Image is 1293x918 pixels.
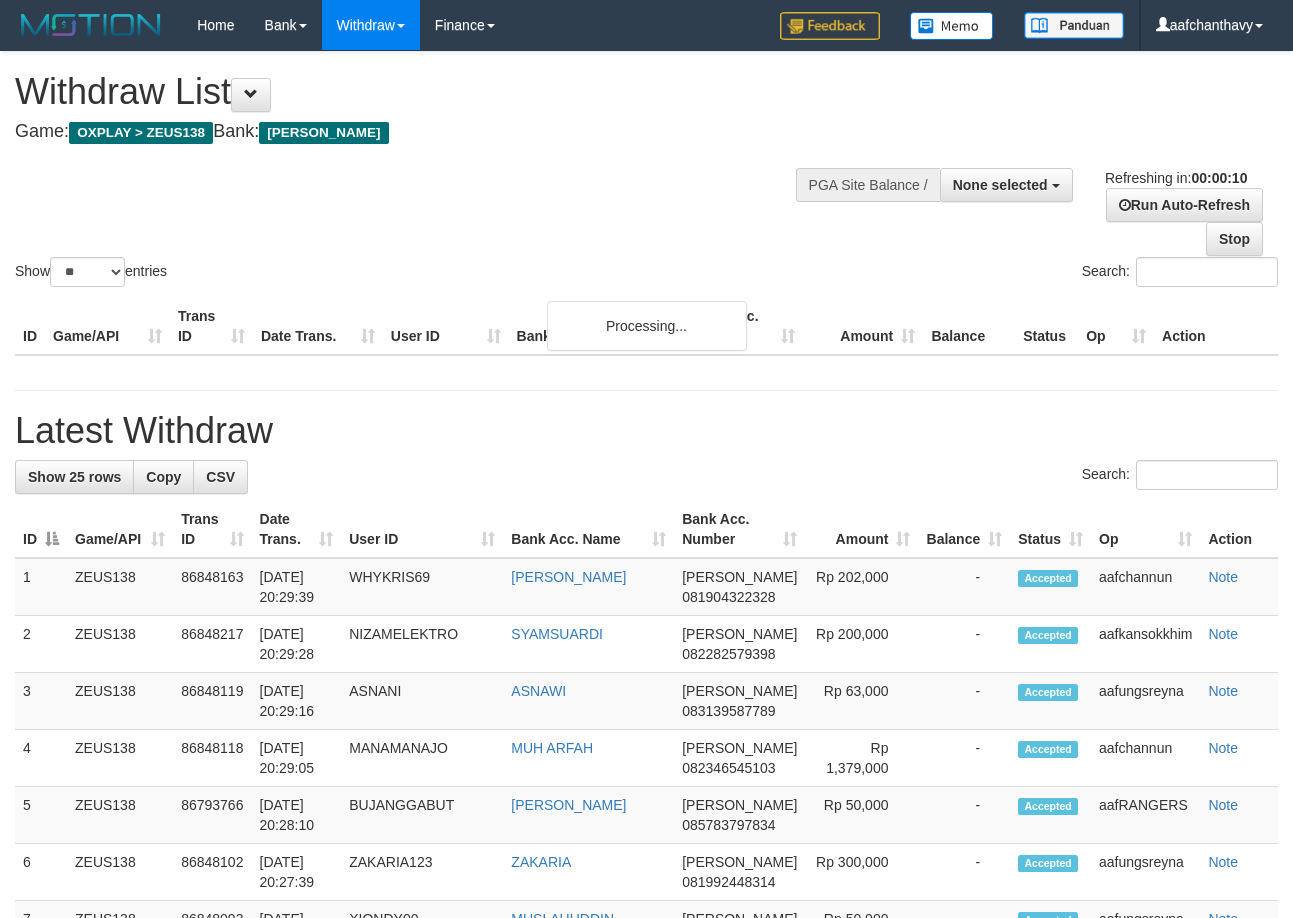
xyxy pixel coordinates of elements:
[1091,787,1200,844] td: aafRANGERS
[67,501,173,558] th: Game/API: activate to sort column ascending
[67,844,173,901] td: ZEUS138
[1208,569,1238,585] a: Note
[683,298,803,355] th: Bank Acc. Number
[682,817,775,833] span: Copy 085783797834 to clipboard
[1082,257,1278,287] label: Search:
[682,760,775,776] span: Copy 082346545103 to clipboard
[1191,170,1247,186] strong: 00:00:10
[503,501,674,558] th: Bank Acc. Name: activate to sort column ascending
[682,874,775,890] span: Copy 081992448314 to clipboard
[1091,844,1200,901] td: aafungsreyna
[170,298,253,355] th: Trans ID
[918,730,1010,787] td: -
[173,787,251,844] td: 86793766
[682,569,797,585] span: [PERSON_NAME]
[918,844,1010,901] td: -
[511,797,626,813] a: [PERSON_NAME]
[383,298,509,355] th: User ID
[173,558,251,616] td: 86848163
[15,558,67,616] td: 1
[1018,798,1078,815] span: Accepted
[173,616,251,673] td: 86848217
[682,683,797,699] span: [PERSON_NAME]
[511,569,626,585] a: [PERSON_NAME]
[1154,298,1278,355] th: Action
[509,298,684,355] th: Bank Acc. Name
[918,673,1010,730] td: -
[682,646,775,662] span: Copy 082282579398 to clipboard
[252,558,342,616] td: [DATE] 20:29:39
[923,298,1015,355] th: Balance
[918,616,1010,673] td: -
[341,501,503,558] th: User ID: activate to sort column ascending
[918,558,1010,616] td: -
[67,730,173,787] td: ZEUS138
[1018,570,1078,587] span: Accepted
[1082,460,1278,490] label: Search:
[15,460,134,494] a: Show 25 rows
[547,301,747,351] div: Processing...
[15,844,67,901] td: 6
[1206,222,1263,256] a: Stop
[67,558,173,616] td: ZEUS138
[1091,616,1200,673] td: aafkansokkhim
[50,257,125,287] select: Showentries
[805,844,918,901] td: Rp 300,000
[910,12,994,40] img: Button%20Memo.svg
[805,616,918,673] td: Rp 200,000
[805,558,918,616] td: Rp 202,000
[1015,298,1078,355] th: Status
[15,616,67,673] td: 2
[67,673,173,730] td: ZEUS138
[940,168,1073,202] button: None selected
[341,558,503,616] td: WHYKRIS69
[682,797,797,813] span: [PERSON_NAME]
[1018,627,1078,644] span: Accepted
[173,501,251,558] th: Trans ID: activate to sort column ascending
[682,626,797,642] span: [PERSON_NAME]
[1091,501,1200,558] th: Op: activate to sort column ascending
[133,460,194,494] a: Copy
[511,626,603,642] a: SYAMSUARDI
[67,787,173,844] td: ZEUS138
[796,168,940,202] div: PGA Site Balance /
[1018,855,1078,872] span: Accepted
[682,589,775,605] span: Copy 081904322328 to clipboard
[259,122,388,144] span: [PERSON_NAME]
[511,683,566,699] a: ASNAWI
[1208,854,1238,870] a: Note
[15,730,67,787] td: 4
[341,787,503,844] td: BUJANGGABUT
[1105,170,1247,186] span: Refreshing in:
[1208,626,1238,642] a: Note
[28,469,121,485] span: Show 25 rows
[15,122,842,142] h4: Game: Bank:
[341,730,503,787] td: MANAMANAJO
[682,740,797,756] span: [PERSON_NAME]
[15,411,1278,451] h1: Latest Withdraw
[146,469,181,485] span: Copy
[173,730,251,787] td: 86848118
[173,673,251,730] td: 86848119
[173,844,251,901] td: 86848102
[1024,12,1124,39] img: panduan.png
[1091,730,1200,787] td: aafchannun
[805,673,918,730] td: Rp 63,000
[15,257,167,287] label: Show entries
[805,730,918,787] td: Rp 1,379,000
[918,501,1010,558] th: Balance: activate to sort column ascending
[341,844,503,901] td: ZAKARIA123
[15,72,842,112] h1: Withdraw List
[1018,684,1078,701] span: Accepted
[67,616,173,673] td: ZEUS138
[206,469,235,485] span: CSV
[45,298,170,355] th: Game/API
[252,787,342,844] td: [DATE] 20:28:10
[15,501,67,558] th: ID: activate to sort column descending
[1136,460,1278,490] input: Search:
[953,177,1048,193] span: None selected
[805,787,918,844] td: Rp 50,000
[341,616,503,673] td: NIZAMELEKTRO
[1010,501,1091,558] th: Status: activate to sort column ascending
[69,122,213,144] span: OXPLAY > ZEUS138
